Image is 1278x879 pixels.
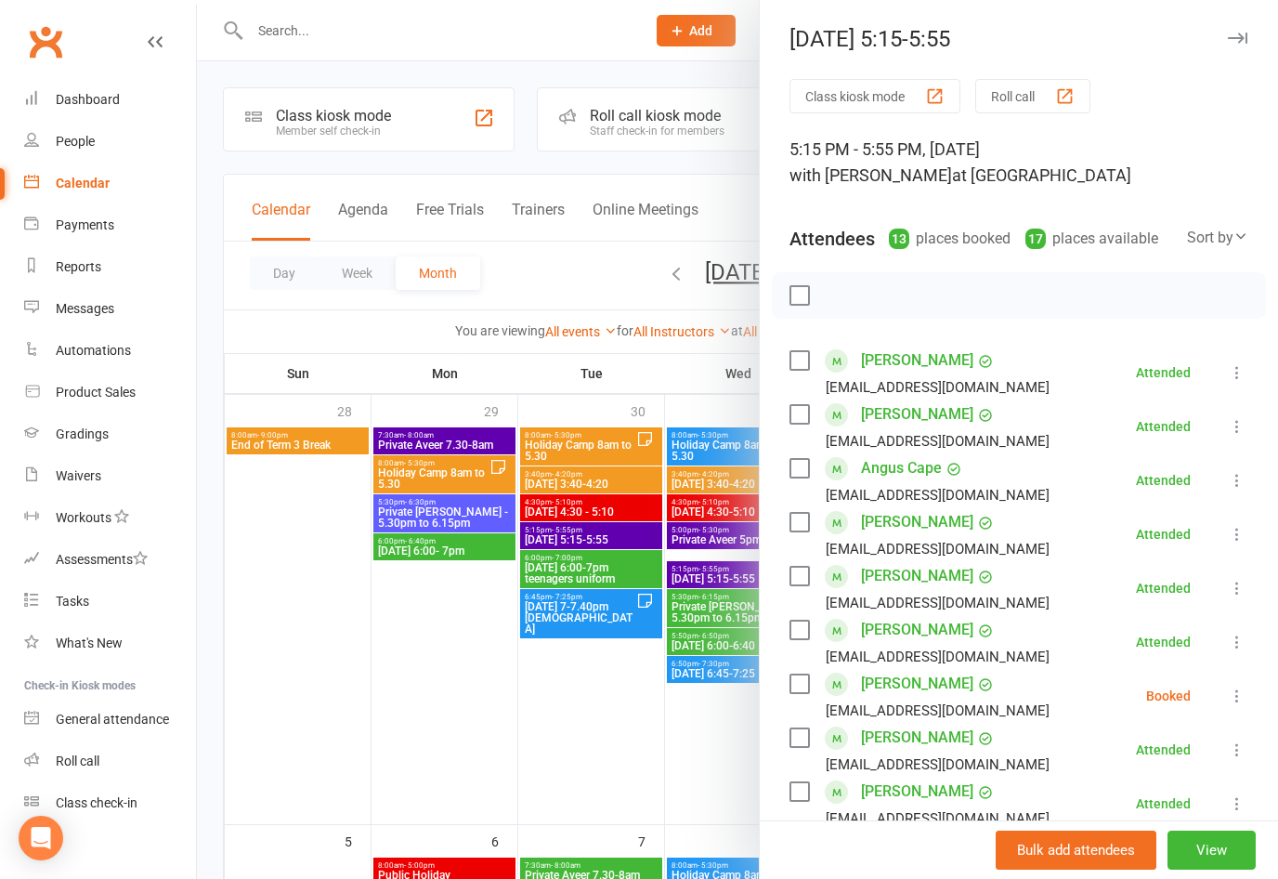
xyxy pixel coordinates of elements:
[56,259,101,274] div: Reports
[1136,366,1191,379] div: Attended
[1167,831,1256,870] button: View
[56,176,110,190] div: Calendar
[24,163,196,204] a: Calendar
[826,645,1050,669] div: [EMAIL_ADDRESS][DOMAIN_NAME]
[24,204,196,246] a: Payments
[56,795,137,810] div: Class check-in
[56,712,169,727] div: General attendance
[56,343,131,358] div: Automations
[24,372,196,413] a: Product Sales
[889,226,1011,252] div: places booked
[56,594,89,609] div: Tasks
[56,754,99,768] div: Roll call
[760,26,1278,52] div: [DATE] 5:15-5:55
[861,346,973,375] a: [PERSON_NAME]
[1136,636,1191,649] div: Attended
[56,426,109,441] div: Gradings
[24,413,196,455] a: Gradings
[56,134,95,149] div: People
[861,561,973,591] a: [PERSON_NAME]
[861,615,973,645] a: [PERSON_NAME]
[24,623,196,664] a: What's New
[861,453,942,483] a: Angus Cape
[826,591,1050,615] div: [EMAIL_ADDRESS][DOMAIN_NAME]
[826,375,1050,400] div: [EMAIL_ADDRESS][DOMAIN_NAME]
[826,537,1050,561] div: [EMAIL_ADDRESS][DOMAIN_NAME]
[861,400,973,429] a: [PERSON_NAME]
[24,455,196,497] a: Waivers
[24,288,196,330] a: Messages
[861,723,973,753] a: [PERSON_NAME]
[1136,582,1191,595] div: Attended
[826,699,1050,723] div: [EMAIL_ADDRESS][DOMAIN_NAME]
[56,636,123,650] div: What's New
[1025,226,1158,252] div: places available
[826,429,1050,453] div: [EMAIL_ADDRESS][DOMAIN_NAME]
[56,468,101,483] div: Waivers
[24,121,196,163] a: People
[861,777,973,807] a: [PERSON_NAME]
[24,782,196,824] a: Class kiosk mode
[789,165,952,185] span: with [PERSON_NAME]
[56,510,111,525] div: Workouts
[1136,743,1191,756] div: Attended
[22,19,69,65] a: Clubworx
[24,246,196,288] a: Reports
[789,79,960,113] button: Class kiosk mode
[1136,528,1191,541] div: Attended
[1025,229,1046,249] div: 17
[1136,474,1191,487] div: Attended
[1136,420,1191,433] div: Attended
[24,539,196,581] a: Assessments
[861,669,973,699] a: [PERSON_NAME]
[24,497,196,539] a: Workouts
[56,552,148,567] div: Assessments
[889,229,909,249] div: 13
[24,741,196,782] a: Roll call
[24,330,196,372] a: Automations
[861,507,973,537] a: [PERSON_NAME]
[19,816,63,860] div: Open Intercom Messenger
[1187,226,1248,250] div: Sort by
[24,581,196,623] a: Tasks
[996,831,1156,870] button: Bulk add attendees
[1136,797,1191,810] div: Attended
[56,92,120,107] div: Dashboard
[24,79,196,121] a: Dashboard
[826,483,1050,507] div: [EMAIL_ADDRESS][DOMAIN_NAME]
[826,753,1050,777] div: [EMAIL_ADDRESS][DOMAIN_NAME]
[56,301,114,316] div: Messages
[789,137,1248,189] div: 5:15 PM - 5:55 PM, [DATE]
[1146,689,1191,702] div: Booked
[789,226,875,252] div: Attendees
[952,165,1131,185] span: at [GEOGRAPHIC_DATA]
[24,699,196,741] a: General attendance kiosk mode
[56,217,114,232] div: Payments
[975,79,1090,113] button: Roll call
[56,385,136,400] div: Product Sales
[826,807,1050,831] div: [EMAIL_ADDRESS][DOMAIN_NAME]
